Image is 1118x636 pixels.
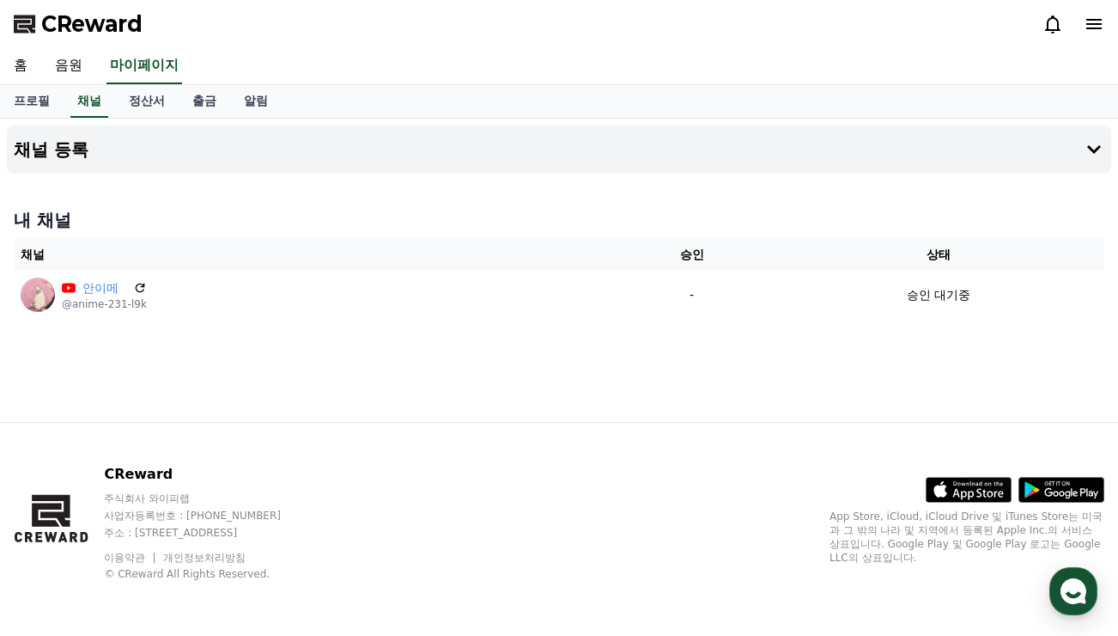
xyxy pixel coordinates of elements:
button: 채널 등록 [7,125,1111,174]
a: 음원 [41,48,96,84]
img: 안이메 [21,278,55,312]
a: 정산서 [115,85,179,118]
p: 주식회사 와이피랩 [104,492,313,505]
p: @anime-231-l9k [62,297,147,311]
a: 마이페이지 [106,48,182,84]
a: 개인정보처리방침 [163,552,246,564]
a: 설정 [222,493,330,536]
h4: 채널 등록 [14,140,88,159]
a: 안이메 [82,279,126,297]
th: 상태 [773,239,1104,271]
a: CReward [14,10,143,38]
p: 주소 : [STREET_ADDRESS] [104,526,313,540]
th: 승인 [611,239,773,271]
p: CReward [104,464,313,485]
span: 홈 [54,519,64,533]
p: App Store, iCloud, iCloud Drive 및 iTunes Store는 미국과 그 밖의 나라 및 지역에서 등록된 Apple Inc.의 서비스 상표입니다. Goo... [829,510,1104,565]
span: CReward [41,10,143,38]
a: 채널 [70,85,108,118]
p: 승인 대기중 [907,286,970,304]
a: 대화 [113,493,222,536]
th: 채널 [14,239,611,271]
a: 알림 [230,85,282,118]
p: 사업자등록번호 : [PHONE_NUMBER] [104,509,313,523]
p: - [618,286,766,304]
p: © CReward All Rights Reserved. [104,567,313,581]
h4: 내 채널 [14,208,1104,232]
a: 홈 [5,493,113,536]
a: 이용약관 [104,552,158,564]
span: 설정 [265,519,286,533]
a: 출금 [179,85,230,118]
span: 대화 [157,520,178,534]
